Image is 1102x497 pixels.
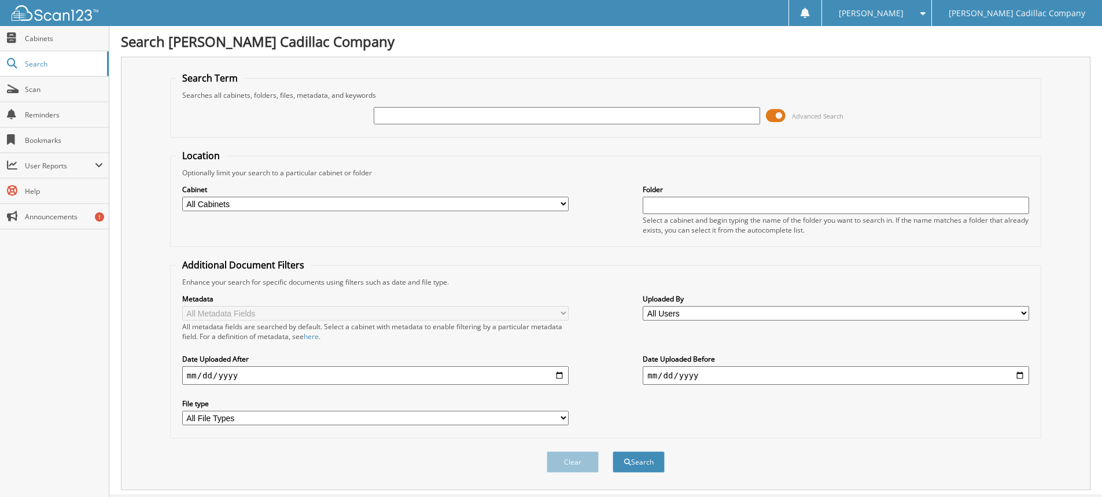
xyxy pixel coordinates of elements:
div: Enhance your search for specific documents using filters such as date and file type. [176,277,1035,287]
span: User Reports [25,161,95,171]
span: Scan [25,84,103,94]
a: here [304,332,319,341]
span: Advanced Search [792,112,843,120]
span: [PERSON_NAME] [839,10,904,17]
label: Uploaded By [643,294,1029,304]
input: start [182,366,569,385]
button: Search [613,451,665,473]
label: Metadata [182,294,569,304]
h1: Search [PERSON_NAME] Cadillac Company [121,32,1090,51]
input: end [643,366,1029,385]
span: Reminders [25,110,103,120]
div: 1 [95,212,104,222]
span: Help [25,186,103,196]
span: Search [25,59,101,69]
div: All metadata fields are searched by default. Select a cabinet with metadata to enable filtering b... [182,322,569,341]
label: Cabinet [182,185,569,194]
label: Folder [643,185,1029,194]
label: File type [182,399,569,408]
div: Select a cabinet and begin typing the name of the folder you want to search in. If the name match... [643,215,1029,235]
span: [PERSON_NAME] Cadillac Company [949,10,1085,17]
span: Cabinets [25,34,103,43]
label: Date Uploaded Before [643,354,1029,364]
label: Date Uploaded After [182,354,569,364]
img: scan123-logo-white.svg [12,5,98,21]
button: Clear [547,451,599,473]
div: Optionally limit your search to a particular cabinet or folder [176,168,1035,178]
div: Searches all cabinets, folders, files, metadata, and keywords [176,90,1035,100]
span: Announcements [25,212,103,222]
legend: Additional Document Filters [176,259,310,271]
legend: Search Term [176,72,244,84]
span: Bookmarks [25,135,103,145]
legend: Location [176,149,226,162]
